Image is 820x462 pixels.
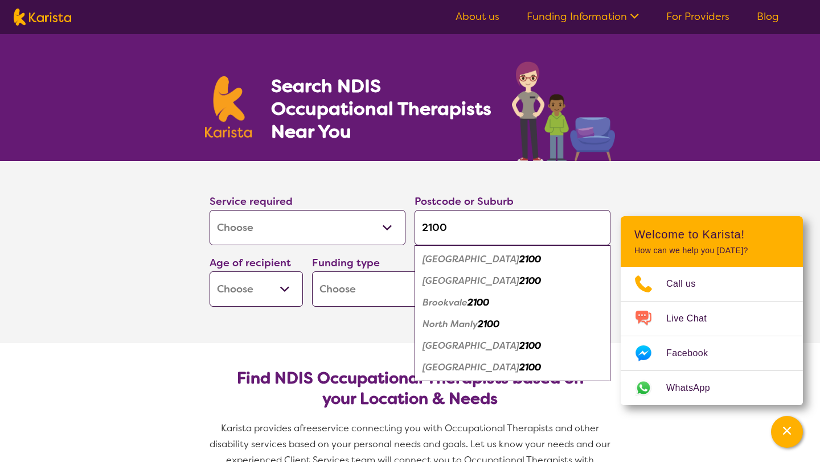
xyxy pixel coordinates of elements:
div: Brookvale 2100 [420,292,605,313]
h2: Find NDIS Occupational Therapists based on your Location & Needs [219,368,601,409]
div: Channel Menu [621,216,803,405]
label: Service required [210,195,293,208]
em: [GEOGRAPHIC_DATA] [423,253,519,265]
em: [GEOGRAPHIC_DATA] [423,361,519,373]
input: Type [415,210,610,245]
a: Blog [757,10,779,23]
div: Warringah Mall 2100 [420,357,605,378]
label: Age of recipient [210,256,291,270]
span: Call us [666,275,710,292]
span: WhatsApp [666,379,724,397]
span: Facebook [666,345,721,362]
ul: Choose channel [621,267,803,405]
a: For Providers [666,10,729,23]
img: Karista logo [205,76,252,138]
em: 2100 [519,253,541,265]
img: occupational-therapy [512,61,615,161]
span: Karista provides a [221,422,300,434]
em: [GEOGRAPHIC_DATA] [423,275,519,287]
a: About us [456,10,499,23]
em: Brookvale [423,296,468,308]
div: Allambie Heights 2100 [420,249,605,270]
em: 2100 [519,340,541,352]
a: Funding Information [527,10,639,23]
div: Beacon Hill 2100 [420,270,605,292]
h2: Welcome to Karista! [634,228,789,241]
div: Oxford Falls 2100 [420,335,605,357]
label: Funding type [312,256,380,270]
p: How can we help you [DATE]? [634,246,789,255]
button: Channel Menu [771,416,803,448]
img: Karista logo [14,9,71,26]
em: North Manly [423,318,478,330]
span: Live Chat [666,310,720,327]
h1: Search NDIS Occupational Therapists Near You [271,75,493,143]
div: North Manly 2100 [420,313,605,335]
a: Web link opens in a new tab. [621,371,803,405]
em: [GEOGRAPHIC_DATA] [423,340,519,352]
span: free [300,422,318,434]
em: 2100 [478,318,499,330]
label: Postcode or Suburb [415,195,514,208]
em: 2100 [468,296,489,308]
em: 2100 [519,275,541,287]
em: 2100 [519,361,541,373]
